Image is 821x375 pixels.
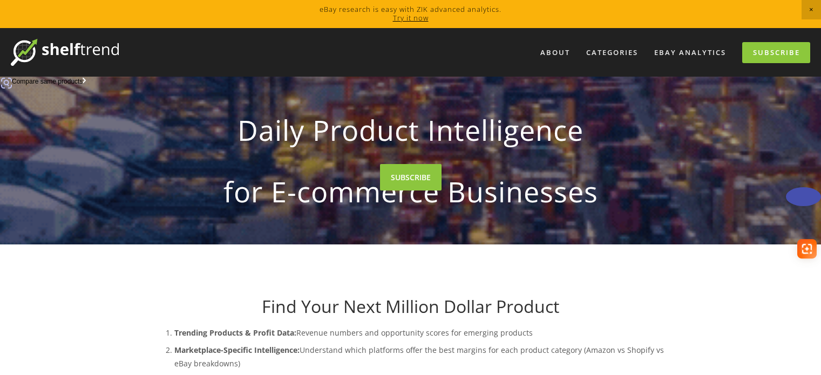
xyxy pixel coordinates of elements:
img: ShelfTrend [11,39,119,66]
a: Try it now [393,13,429,23]
img: Sc04c7ecdac3c49e6a1b19c987a4e3931O.png [83,78,86,83]
a: Subscribe [742,42,810,63]
span: Compare same products [12,78,83,88]
a: eBay Analytics [647,44,733,62]
a: About [533,44,577,62]
h1: Find Your Next Million Dollar Product [153,296,669,317]
div: Categories [579,44,645,62]
p: Understand which platforms offer the best margins for each product category (Amazon vs Shopify vs... [174,343,669,370]
a: SUBSCRIBE [380,164,442,190]
strong: Daily Product Intelligence [170,105,652,155]
strong: Trending Products & Profit Data: [174,328,296,338]
strong: Marketplace-Specific Intelligence: [174,345,300,355]
p: Revenue numbers and opportunity scores for emerging products [174,326,669,339]
strong: for E-commerce Businesses [170,166,652,217]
